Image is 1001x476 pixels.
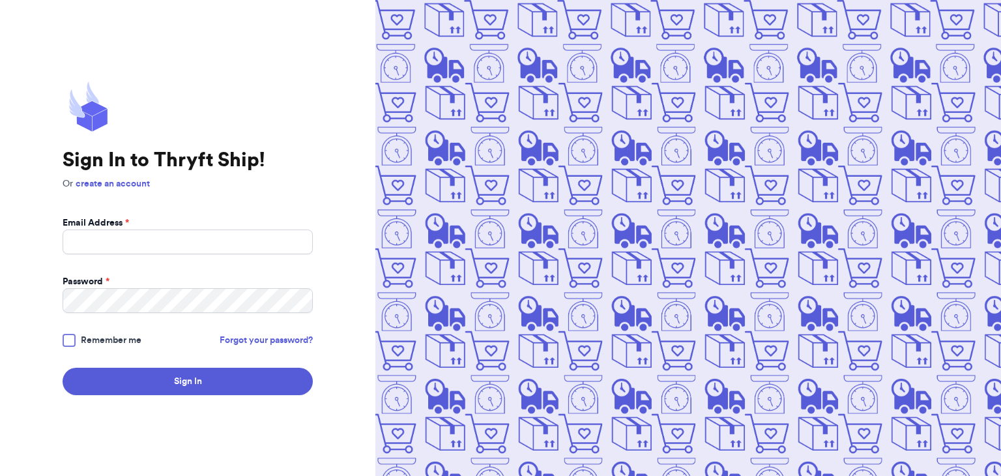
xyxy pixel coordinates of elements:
[220,334,313,347] a: Forgot your password?
[63,149,313,172] h1: Sign In to Thryft Ship!
[63,368,313,395] button: Sign In
[63,177,313,190] p: Or
[76,179,150,188] a: create an account
[63,275,109,288] label: Password
[81,334,141,347] span: Remember me
[63,216,129,230] label: Email Address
